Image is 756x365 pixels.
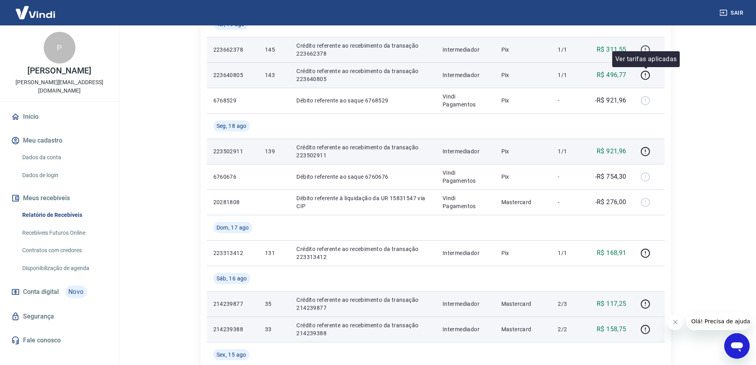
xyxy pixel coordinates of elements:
p: R$ 496,77 [597,70,626,80]
p: 6768529 [213,97,252,104]
p: Pix [501,46,545,54]
p: Crédito referente ao recebimento da transação 223662378 [296,42,429,58]
p: 214239877 [213,300,252,308]
span: Sex, 15 ago [217,351,246,359]
p: Crédito referente ao recebimento da transação 223502911 [296,143,429,159]
p: 223640805 [213,71,252,79]
span: Dom, 17 ago [217,224,249,232]
p: Mastercard [501,325,545,333]
p: R$ 117,25 [597,299,626,309]
p: 1/1 [558,147,581,155]
p: 223502911 [213,147,252,155]
p: - [558,97,581,104]
p: Pix [501,147,545,155]
a: Conta digitalNovo [10,282,109,301]
p: 6760676 [213,173,252,181]
p: -R$ 921,96 [595,96,626,105]
p: [PERSON_NAME][EMAIL_ADDRESS][DOMAIN_NAME] [6,78,112,95]
p: 2/2 [558,325,581,333]
p: Intermediador [443,71,489,79]
a: Dados de login [19,167,109,183]
iframe: Mensagem da empresa [686,313,750,330]
p: 20281808 [213,198,252,206]
p: R$ 168,91 [597,248,626,258]
p: Intermediador [443,300,489,308]
p: Intermediador [443,249,489,257]
p: Vindi Pagamentos [443,93,489,108]
p: Débito referente à liquidação da UR 15831547 via CIP [296,194,429,210]
span: Seg, 18 ago [217,122,247,130]
p: Intermediador [443,325,489,333]
p: 223662378 [213,46,252,54]
a: Início [10,108,109,126]
div: P [44,32,75,64]
span: Sáb, 16 ago [217,274,247,282]
a: Segurança [10,308,109,325]
p: 33 [265,325,284,333]
p: Crédito referente ao recebimento da transação 214239877 [296,296,429,312]
p: 139 [265,147,284,155]
p: - [558,173,581,181]
p: - [558,198,581,206]
span: Novo [65,286,87,298]
p: Mastercard [501,300,545,308]
p: R$ 158,75 [597,324,626,334]
a: Recebíveis Futuros Online [19,225,109,241]
p: 35 [265,300,284,308]
p: Pix [501,71,545,79]
p: 214239388 [213,325,252,333]
p: 131 [265,249,284,257]
p: 1/1 [558,71,581,79]
p: -R$ 276,00 [595,197,626,207]
p: R$ 311,55 [597,45,626,54]
button: Meu cadastro [10,132,109,149]
p: R$ 921,96 [597,147,626,156]
p: [PERSON_NAME] [27,67,91,75]
p: Débito referente ao saque 6760676 [296,173,429,181]
p: Pix [501,173,545,181]
p: Pix [501,249,545,257]
a: Relatório de Recebíveis [19,207,109,223]
a: Disponibilização de agenda [19,260,109,276]
a: Fale conosco [10,332,109,349]
iframe: Botão para abrir a janela de mensagens [724,333,750,359]
a: Contratos com credores [19,242,109,259]
span: Olá! Precisa de ajuda? [5,6,67,12]
span: Conta digital [23,286,59,297]
p: 1/1 [558,46,581,54]
p: 2/3 [558,300,581,308]
p: -R$ 754,30 [595,172,626,182]
p: Crédito referente ao recebimento da transação 223640805 [296,67,429,83]
p: Ver tarifas aplicadas [615,54,677,64]
p: Mastercard [501,198,545,206]
p: Crédito referente ao recebimento da transação 214239388 [296,321,429,337]
p: Crédito referente ao recebimento da transação 223313412 [296,245,429,261]
p: 1/1 [558,249,581,257]
p: Intermediador [443,46,489,54]
a: Dados da conta [19,149,109,166]
button: Meus recebíveis [10,189,109,207]
p: Pix [501,97,545,104]
p: Débito referente ao saque 6768529 [296,97,429,104]
iframe: Fechar mensagem [667,314,683,330]
p: Intermediador [443,147,489,155]
p: 145 [265,46,284,54]
button: Sair [718,6,746,20]
img: Vindi [10,0,61,25]
p: 223313412 [213,249,252,257]
p: Vindi Pagamentos [443,194,489,210]
p: 143 [265,71,284,79]
p: Vindi Pagamentos [443,169,489,185]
